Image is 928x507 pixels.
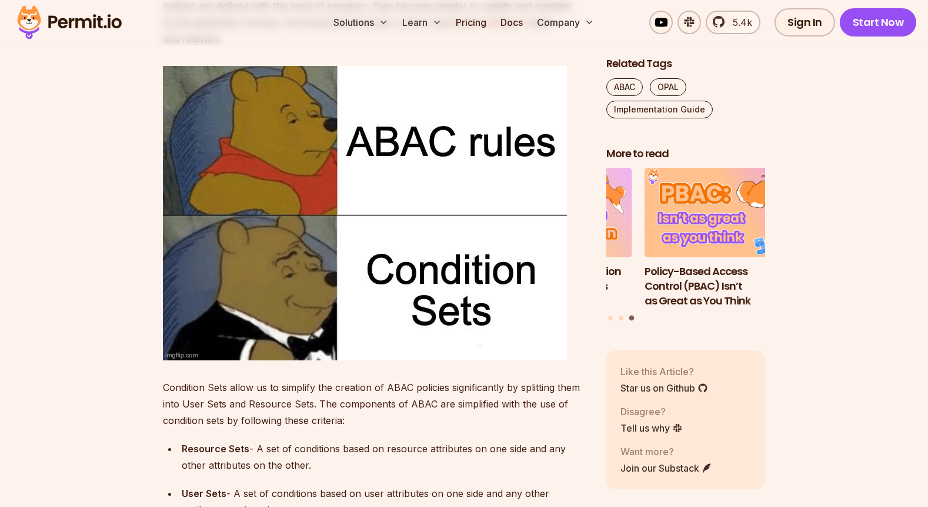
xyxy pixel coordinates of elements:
a: OPAL [650,78,686,96]
a: Docs [496,11,528,34]
a: Sign In [775,8,835,37]
a: ABAC [606,78,643,96]
a: Implementing Authentication and Authorization in Next.jsImplementing Authentication and Authoriza... [473,168,632,309]
a: Tell us why [620,421,683,435]
p: Want more? [620,445,712,459]
p: Like this Article? [620,364,708,379]
p: Condition Sets allow us to simplify the creation of ABAC policies significantly by splitting them... [163,379,587,429]
a: Pricing [451,11,491,34]
h3: Policy-Based Access Control (PBAC) Isn’t as Great as You Think [645,264,803,308]
h2: Related Tags [606,57,765,71]
h2: More to read [606,147,765,161]
li: 2 of 3 [473,168,632,309]
a: Start Now [840,8,917,37]
div: - A set of conditions based on resource attributes on one side and any other attributes on the ot... [182,440,587,473]
a: 5.4k [706,11,760,34]
button: Go to slide 3 [629,316,634,321]
button: Go to slide 1 [608,316,613,320]
img: Policy-Based Access Control (PBAC) Isn’t as Great as You Think [645,168,803,258]
span: 5.4k [726,15,752,29]
img: Permit logo [12,2,127,42]
strong: Resource Sets [182,443,249,455]
li: 3 of 3 [645,168,803,309]
h3: Implementing Authentication and Authorization in Next.js [473,264,632,294]
a: Join our Substack [620,461,712,475]
p: Disagree? [620,405,683,419]
img: 89ep8d.jpg [163,66,567,360]
a: Implementation Guide [606,101,713,118]
img: Implementing Authentication and Authorization in Next.js [473,168,632,258]
button: Go to slide 2 [619,316,623,320]
button: Learn [398,11,446,34]
button: Solutions [329,11,393,34]
div: Posts [606,168,765,323]
button: Company [532,11,599,34]
strong: User Sets [182,488,226,499]
a: Star us on Github [620,381,708,395]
